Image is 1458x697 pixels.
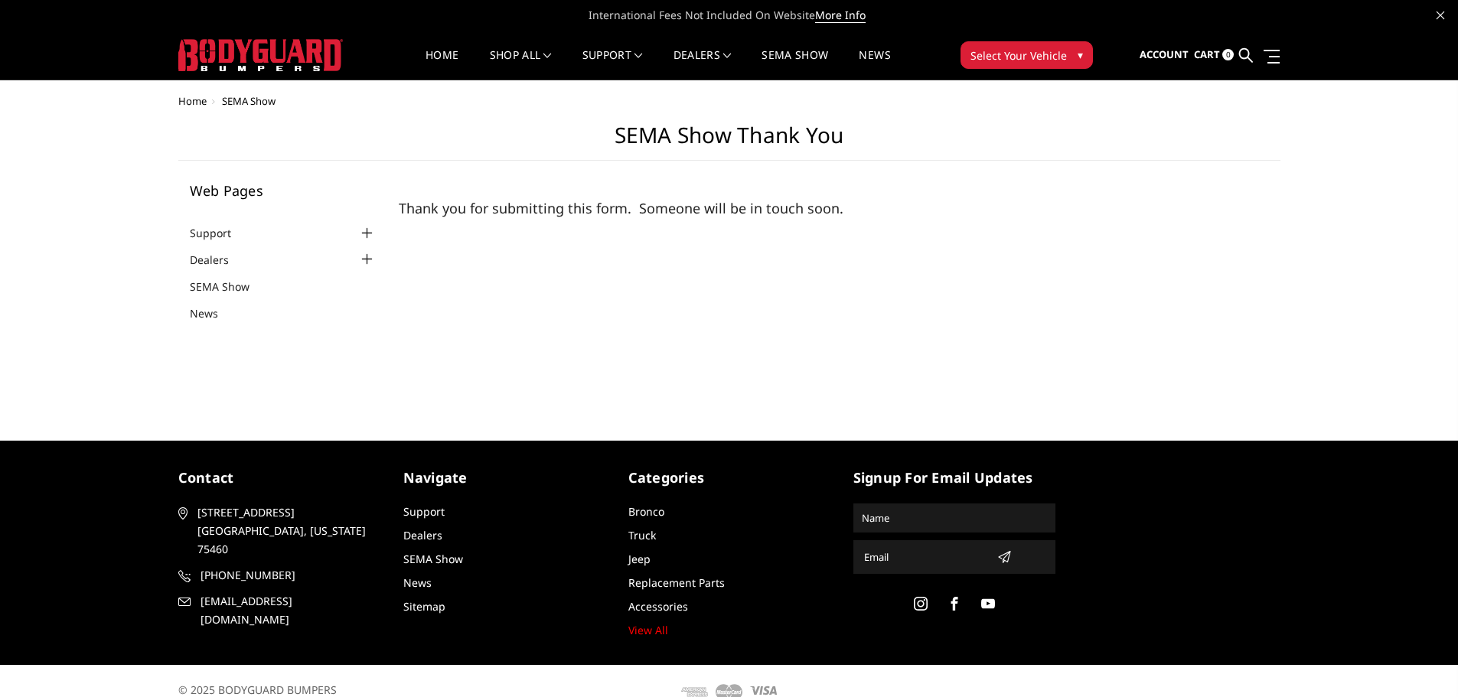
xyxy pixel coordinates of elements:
input: Email [858,545,991,569]
a: Support [403,504,445,519]
a: Support [582,50,643,80]
span: [EMAIL_ADDRESS][DOMAIN_NAME] [201,592,378,629]
a: Replacement Parts [628,575,725,590]
a: Dealers [403,528,442,542]
a: Jeep [628,552,651,566]
span: ▾ [1078,47,1083,63]
input: Name [856,506,1053,530]
span: 0 [1222,49,1234,60]
span: © 2025 BODYGUARD BUMPERS [178,682,337,697]
h5: contact [178,467,380,488]
a: shop all [490,50,552,80]
a: More Info [815,8,866,23]
a: Sitemap [403,599,445,614]
img: BODYGUARD BUMPERS [178,39,343,71]
a: Home [426,50,458,80]
span: Cart [1194,47,1220,61]
h5: Web Pages [190,184,377,197]
h5: Categories [628,467,830,488]
a: Cart 0 [1194,34,1234,76]
a: Truck [628,528,656,542]
a: [PHONE_NUMBER] [178,566,380,585]
button: Select Your Vehicle [961,41,1093,69]
a: SEMA Show [190,278,269,295]
span: SEMA Show [222,94,276,108]
a: Account [1140,34,1189,76]
a: SEMA Show [403,552,463,566]
a: Home [178,94,207,108]
a: Bronco [628,504,664,519]
a: Accessories [628,599,688,614]
span: [PHONE_NUMBER] [201,566,378,585]
font: Thank you for submitting this form. Someone will be in touch soon. [399,199,843,217]
h1: SEMA Show Thank You [178,122,1280,161]
a: Dealers [674,50,732,80]
a: News [190,305,237,321]
a: Support [190,225,250,241]
a: [EMAIL_ADDRESS][DOMAIN_NAME] [178,592,380,629]
span: Account [1140,47,1189,61]
a: Dealers [190,252,248,268]
h5: signup for email updates [853,467,1055,488]
h5: Navigate [403,467,605,488]
a: News [403,575,432,590]
a: SEMA Show [762,50,828,80]
span: [STREET_ADDRESS] [GEOGRAPHIC_DATA], [US_STATE] 75460 [197,503,375,559]
a: View All [628,623,668,637]
a: News [859,50,890,80]
span: Select Your Vehicle [970,47,1067,64]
